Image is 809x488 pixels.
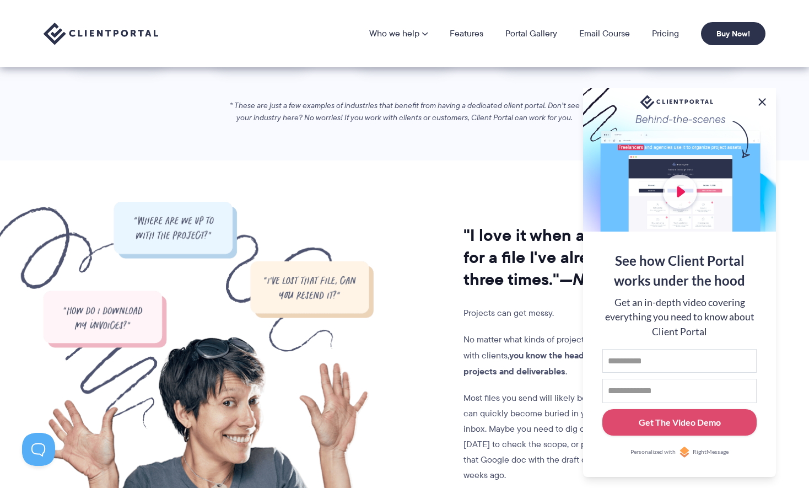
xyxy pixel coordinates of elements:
h2: "I love it when a client asks for a file I've already sent three times." [463,224,687,291]
iframe: Toggle Customer Support [22,433,55,466]
button: Get The Video Demo [602,409,757,436]
a: Personalized withRightMessage [602,447,757,458]
a: Who we help [369,29,428,38]
span: RightMessage [693,448,729,457]
a: Email Course [579,29,630,38]
strong: you know the headache of keeping track of projects and deliverables [463,348,681,378]
i: —No one, ever. [559,267,673,292]
em: * These are just a few examples of industries that benefit from having a dedicated client portal.... [230,100,580,123]
a: Buy Now! [701,22,765,45]
div: Get The Video Demo [639,416,721,429]
a: Portal Gallery [505,29,557,38]
span: Personalized with [630,448,676,457]
p: No matter what kinds of projects you work on, if you work with clients, . [463,332,687,379]
div: See how Client Portal works under the hood [602,251,757,291]
p: Most files you send will likely be emailed across. These can quickly become buried in your and yo... [463,390,687,483]
p: Projects can get messy. [463,305,687,321]
img: Personalized with RightMessage [679,447,690,458]
a: Pricing [652,29,679,38]
div: Get an in-depth video covering everything you need to know about Client Portal [602,296,757,339]
a: Features [450,29,483,38]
